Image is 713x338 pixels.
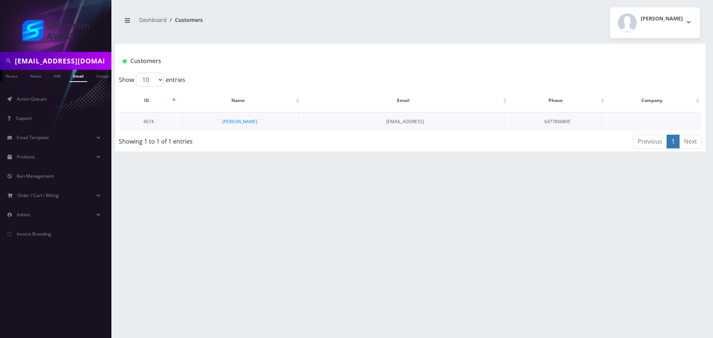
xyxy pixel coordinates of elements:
[16,115,32,121] span: Support
[302,112,508,131] td: [EMAIL_ADDRESS]
[17,192,59,198] span: Order / Cart / Billing
[139,16,167,23] a: Dashboard
[17,154,35,160] span: Products
[17,134,49,141] span: Email Template
[119,134,356,146] div: Showing 1 to 1 of 1 entries
[50,70,64,81] a: SIM
[302,90,508,111] th: Email: activate to sort column ascending
[17,96,47,102] span: Action Queues
[17,211,30,218] span: Admin
[92,70,117,81] a: Company
[509,90,606,111] th: Phone: activate to sort column ascending
[641,16,683,22] h2: [PERSON_NAME]
[607,90,701,111] th: Company: activate to sort column ascending
[679,135,702,148] a: Next
[167,16,203,24] li: Customers
[222,118,257,125] a: [PERSON_NAME]
[610,7,700,38] button: [PERSON_NAME]
[123,58,600,65] h1: Customers
[121,12,405,33] nav: breadcrumb
[22,20,89,41] img: Shluchim Assist
[120,112,178,131] td: 4674
[26,70,45,81] a: Name
[120,90,178,111] th: ID: activate to sort column descending
[509,112,606,131] td: 6477806895
[17,231,51,237] span: Invoice Branding
[136,73,164,87] select: Showentries
[667,135,680,148] a: 1
[178,90,302,111] th: Name: activate to sort column ascending
[17,173,54,179] span: Ban Management
[15,54,110,68] input: Search in Company
[119,73,185,87] label: Show entries
[69,70,87,82] a: Email
[2,70,21,81] a: Phone
[633,135,667,148] a: Previous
